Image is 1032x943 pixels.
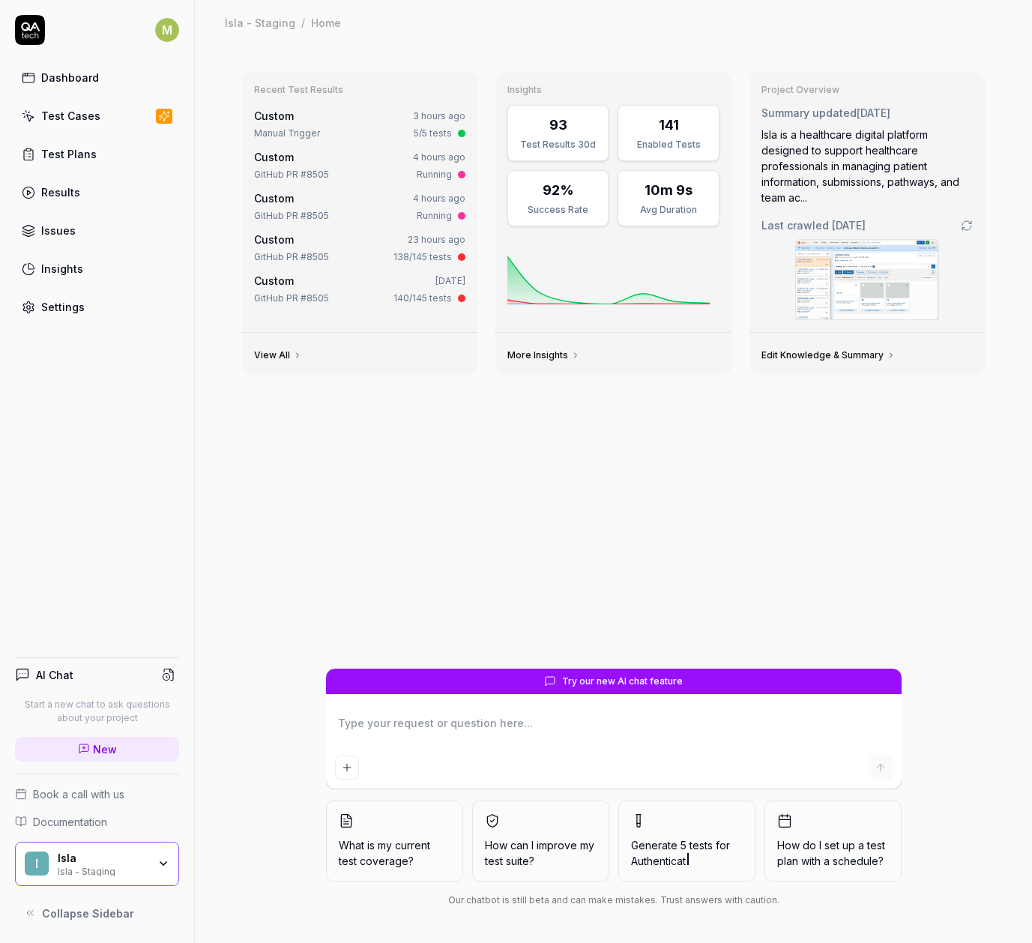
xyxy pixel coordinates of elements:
[618,801,755,882] button: Generate 5 tests forAuthenticat
[764,801,902,882] button: How do I set up a test plan with a schedule?
[627,138,709,151] div: Enabled Tests
[301,15,305,30] div: /
[485,837,597,869] span: How can I improve my test suite?
[41,146,97,162] div: Test Plans
[417,209,452,223] div: Running
[254,250,329,264] div: GitHub PR #8505
[58,864,148,876] div: Isla - Staging
[631,855,686,867] span: Authenticat
[761,127,974,205] div: Isla is a healthcare digital platform designed to support healthcare professionals in managing pa...
[761,84,974,96] h3: Project Overview
[254,233,294,246] span: Custom
[339,837,450,869] span: What is my current test coverage?
[777,837,889,869] span: How do I set up a test plan with a schedule?
[155,15,179,45] button: M
[254,349,302,361] a: View All
[41,108,100,124] div: Test Cases
[413,151,465,163] time: 4 hours ago
[627,203,709,217] div: Avg Duration
[393,292,452,305] div: 140/145 tests
[41,70,99,85] div: Dashboard
[414,127,452,140] div: 5/5 tests
[251,146,469,184] a: Custom4 hours agoGitHub PR #8505Running
[507,349,580,361] a: More Insights
[472,801,609,882] button: How can I improve my test suite?
[254,292,329,305] div: GitHub PR #8505
[155,18,179,42] span: M
[254,151,294,163] span: Custom
[251,270,469,308] a: Custom[DATE]GitHub PR #8505140/145 tests
[761,349,896,361] a: Edit Knowledge & Summary
[36,667,73,683] h4: AI Chat
[58,852,148,865] div: Isla
[25,852,49,876] span: I
[517,138,599,151] div: Test Results 30d
[645,180,692,200] div: 10m 9s
[15,63,179,92] a: Dashboard
[562,675,683,688] span: Try our new AI chat feature
[42,906,134,921] span: Collapse Sidebar
[254,274,294,287] span: Custom
[517,203,599,217] div: Success Rate
[15,786,179,802] a: Book a call with us
[254,168,329,181] div: GitHub PR #8505
[93,741,117,757] span: New
[251,229,469,267] a: Custom23 hours agoGitHub PR #8505138/145 tests
[15,254,179,283] a: Insights
[408,234,465,245] time: 23 hours ago
[15,292,179,322] a: Settings
[435,275,465,286] time: [DATE]
[796,240,938,319] img: Screenshot
[326,801,463,882] button: What is my current test coverage?
[15,842,179,887] button: IIslaIsla - Staging
[335,756,359,780] button: Add attachment
[225,15,295,30] div: Isla - Staging
[15,139,179,169] a: Test Plans
[254,109,294,122] span: Custom
[33,786,124,802] span: Book a call with us
[15,101,179,130] a: Test Cases
[251,105,469,143] a: Custom3 hours agoManual Trigger5/5 tests
[41,184,80,200] div: Results
[543,180,574,200] div: 92%
[413,193,465,204] time: 4 hours ago
[15,178,179,207] a: Results
[254,192,294,205] span: Custom
[832,219,866,232] time: [DATE]
[507,84,719,96] h3: Insights
[15,216,179,245] a: Issues
[254,127,320,140] div: Manual Trigger
[631,837,743,869] span: Generate 5 tests for
[311,15,341,30] div: Home
[417,168,452,181] div: Running
[41,261,83,277] div: Insights
[41,223,76,238] div: Issues
[413,110,465,121] time: 3 hours ago
[15,737,179,762] a: New
[33,814,107,830] span: Documentation
[761,106,857,119] span: Summary updated
[961,220,973,232] a: Go to crawling settings
[254,209,329,223] div: GitHub PR #8505
[251,187,469,226] a: Custom4 hours agoGitHub PR #8505Running
[326,894,902,907] div: Our chatbot is still beta and can make mistakes. Trust answers with caution.
[761,217,866,233] span: Last crawled
[254,84,466,96] h3: Recent Test Results
[15,814,179,830] a: Documentation
[857,106,890,119] time: [DATE]
[41,299,85,315] div: Settings
[393,250,452,264] div: 138/145 tests
[659,115,679,135] div: 141
[15,698,179,725] p: Start a new chat to ask questions about your project
[549,115,567,135] div: 93
[15,898,179,928] button: Collapse Sidebar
